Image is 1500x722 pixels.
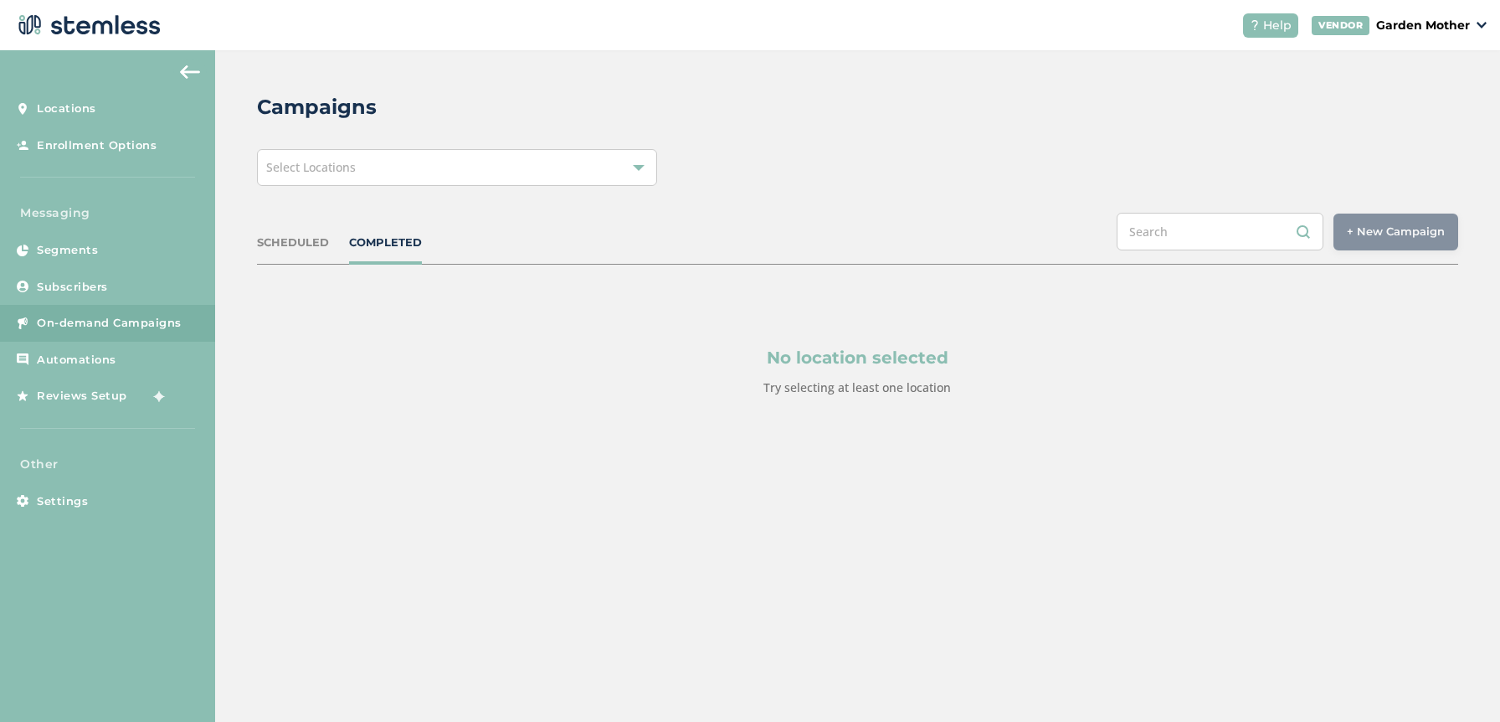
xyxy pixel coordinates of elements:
span: Enrollment Options [37,137,157,154]
span: Help [1263,17,1292,34]
input: Search [1117,213,1323,250]
label: Try selecting at least one location [763,379,951,395]
span: Settings [37,493,88,510]
img: glitter-stars-b7820f95.gif [140,379,173,413]
p: No location selected [337,345,1378,370]
span: Segments [37,242,98,259]
div: SCHEDULED [257,235,329,251]
img: icon-help-white-03924b79.svg [1250,20,1260,30]
span: Reviews Setup [37,388,127,405]
iframe: Chat Widget [1416,642,1500,722]
div: VENDOR [1312,16,1369,35]
span: Subscribers [37,279,108,296]
span: Select Locations [266,159,356,175]
span: Automations [37,352,116,369]
p: Garden Mother [1376,17,1470,34]
img: icon_down-arrow-small-66adaf34.svg [1477,22,1487,28]
span: Locations [37,101,96,117]
img: logo-dark-0685b13c.svg [13,8,161,42]
div: COMPLETED [349,235,422,251]
img: icon-arrow-back-accent-c549486e.svg [180,65,200,79]
h2: Campaigns [257,92,377,122]
span: On-demand Campaigns [37,315,182,332]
